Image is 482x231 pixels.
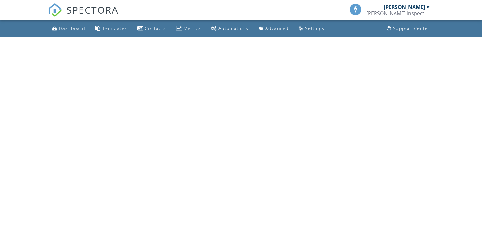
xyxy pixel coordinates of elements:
[48,3,62,17] img: The Best Home Inspection Software - Spectora
[67,3,119,16] span: SPECTORA
[173,23,203,34] a: Metrics
[218,25,248,31] div: Automations
[93,23,130,34] a: Templates
[384,4,425,10] div: [PERSON_NAME]
[256,23,291,34] a: Advanced
[145,25,166,31] div: Contacts
[102,25,127,31] div: Templates
[393,25,430,31] div: Support Center
[209,23,251,34] a: Automations (Basic)
[296,23,327,34] a: Settings
[183,25,201,31] div: Metrics
[366,10,430,16] div: Austin's Inspection Services llc
[305,25,324,31] div: Settings
[384,23,433,34] a: Support Center
[135,23,168,34] a: Contacts
[49,23,88,34] a: Dashboard
[265,25,289,31] div: Advanced
[59,25,85,31] div: Dashboard
[48,9,119,22] a: SPECTORA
